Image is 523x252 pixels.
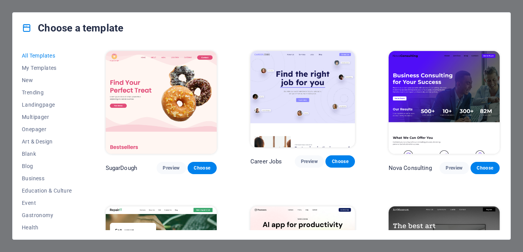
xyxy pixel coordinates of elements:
[22,77,72,83] span: New
[477,165,494,171] span: Choose
[250,51,355,147] img: Career Jobs
[22,160,72,172] button: Blog
[22,135,72,148] button: Art & Design
[22,53,72,59] span: All Templates
[22,172,72,184] button: Business
[22,89,72,96] span: Trending
[440,162,469,174] button: Preview
[22,200,72,206] span: Event
[22,221,72,234] button: Health
[471,162,500,174] button: Choose
[22,22,123,34] h4: Choose a template
[250,158,282,165] p: Career Jobs
[389,51,500,154] img: Nova Consulting
[22,49,72,62] button: All Templates
[22,102,72,108] span: Landingpage
[446,165,463,171] span: Preview
[22,74,72,86] button: New
[194,165,211,171] span: Choose
[22,212,72,218] span: Gastronomy
[22,175,72,181] span: Business
[22,111,72,123] button: Multipager
[157,162,186,174] button: Preview
[22,224,72,231] span: Health
[22,188,72,194] span: Education & Culture
[22,65,72,71] span: My Templates
[22,123,72,135] button: Onepager
[332,158,348,165] span: Choose
[22,114,72,120] span: Multipager
[188,162,217,174] button: Choose
[106,51,217,154] img: SugarDough
[22,62,72,74] button: My Templates
[22,126,72,132] span: Onepager
[301,158,318,165] span: Preview
[22,86,72,99] button: Trending
[22,99,72,111] button: Landingpage
[22,163,72,169] span: Blog
[22,197,72,209] button: Event
[22,148,72,160] button: Blank
[389,164,432,172] p: Nova Consulting
[325,155,355,168] button: Choose
[22,209,72,221] button: Gastronomy
[106,164,137,172] p: SugarDough
[22,138,72,145] span: Art & Design
[295,155,324,168] button: Preview
[22,151,72,157] span: Blank
[163,165,180,171] span: Preview
[22,184,72,197] button: Education & Culture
